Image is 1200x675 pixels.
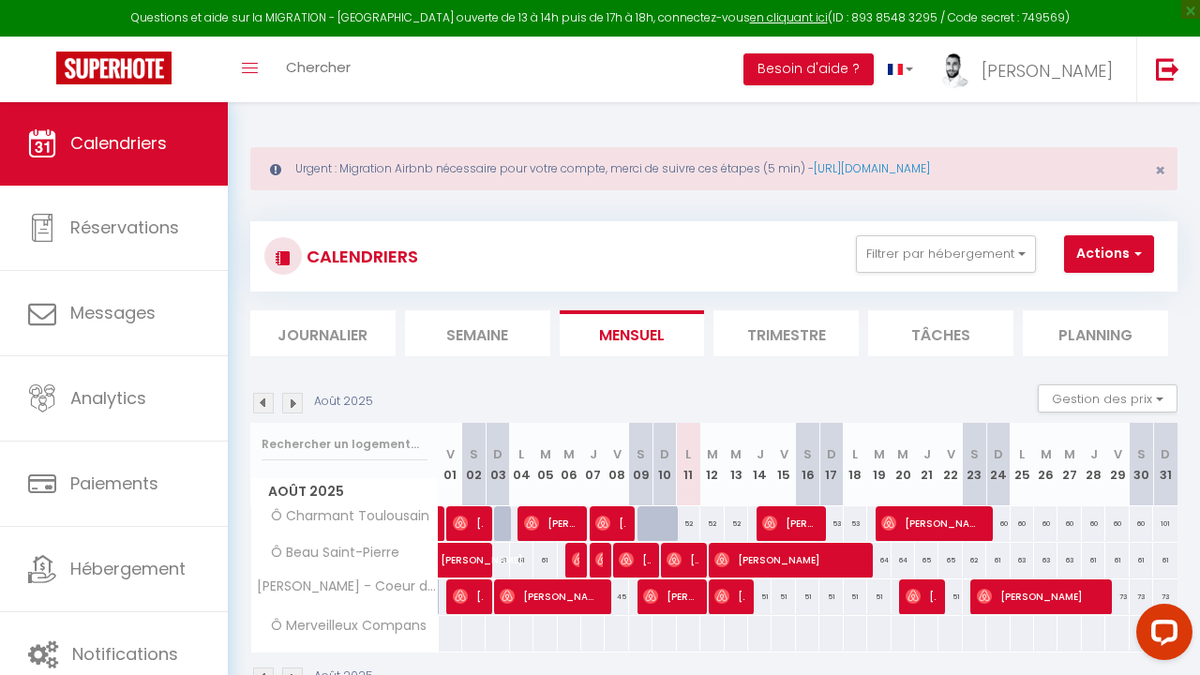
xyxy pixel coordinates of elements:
div: 61 [1082,543,1105,577]
abbr: L [685,445,691,463]
div: 64 [867,543,891,577]
span: [PERSON_NAME] [762,505,817,541]
div: 51 [819,579,843,614]
th: 22 [938,423,962,506]
span: [PERSON_NAME] [500,578,601,614]
div: 61 [1153,543,1177,577]
span: Chercher [286,57,351,77]
th: 19 [867,423,891,506]
span: [PERSON_NAME] [572,542,579,577]
li: Planning [1023,310,1168,356]
span: Ô Merveilleux Compans [254,616,431,637]
p: Août 2025 [314,393,373,411]
div: 52 [700,506,724,541]
span: [PERSON_NAME] [714,542,862,577]
span: [PERSON_NAME] [619,542,650,577]
abbr: S [803,445,812,463]
div: 60 [1011,506,1034,541]
abbr: S [470,445,478,463]
th: 20 [892,423,915,506]
span: [PERSON_NAME] [441,532,527,568]
span: Août 2025 [251,478,438,505]
div: 52 [677,506,700,541]
th: 02 [462,423,486,506]
button: Close [1155,162,1165,179]
th: 16 [796,423,819,506]
button: Actions [1064,235,1154,273]
abbr: V [613,445,622,463]
div: 60 [986,506,1010,541]
span: [PERSON_NAME] [595,505,626,541]
abbr: L [518,445,524,463]
th: 27 [1057,423,1081,506]
button: Besoin d'aide ? [743,53,874,85]
th: 04 [510,423,533,506]
th: 12 [700,423,724,506]
abbr: M [1064,445,1075,463]
div: 73 [1130,579,1153,614]
div: 60 [1105,506,1129,541]
th: 01 [439,423,462,506]
div: 63 [1011,543,1034,577]
abbr: D [994,445,1003,463]
span: [PERSON_NAME] [524,505,578,541]
th: 26 [1034,423,1057,506]
abbr: V [1114,445,1122,463]
abbr: J [1090,445,1098,463]
img: ... [941,53,969,90]
span: Messages [70,301,156,324]
span: Réservations [70,216,179,239]
div: 63 [1057,543,1081,577]
div: 51 [796,579,819,614]
span: Analytics [70,386,146,410]
div: 45 [605,579,628,614]
li: Semaine [405,310,550,356]
a: ... [PERSON_NAME] [927,37,1136,102]
li: Journalier [250,310,396,356]
abbr: D [1161,445,1170,463]
abbr: M [1041,445,1052,463]
div: 52 [725,506,748,541]
span: Paiements [70,472,158,495]
div: 51 [844,579,867,614]
div: 53 [844,506,867,541]
th: 29 [1105,423,1129,506]
th: 10 [652,423,676,506]
span: Hébergement [70,557,186,580]
th: 18 [844,423,867,506]
span: [PERSON_NAME] [643,578,697,614]
abbr: D [827,445,836,463]
div: Urgent : Migration Airbnb nécessaire pour votre compte, merci de suivre ces étapes (5 min) - [250,147,1177,190]
span: [PERSON_NAME] [906,578,937,614]
abbr: D [660,445,669,463]
iframe: LiveChat chat widget [1121,596,1200,675]
abbr: M [563,445,575,463]
img: Super Booking [56,52,172,84]
abbr: J [590,445,597,463]
div: 60 [1130,506,1153,541]
abbr: M [707,445,718,463]
th: 30 [1130,423,1153,506]
th: 13 [725,423,748,506]
a: en cliquant ici [750,9,828,25]
span: [PERSON_NAME] [714,578,745,614]
abbr: V [947,445,955,463]
th: 15 [772,423,795,506]
span: [PERSON_NAME] [982,59,1113,82]
th: 28 [1082,423,1105,506]
th: 05 [533,423,557,506]
th: 08 [605,423,628,506]
span: Calendriers [70,131,167,155]
abbr: M [540,445,551,463]
span: [PERSON_NAME] [977,578,1102,614]
button: Filtrer par hébergement [856,235,1036,273]
input: Rechercher un logement... [262,427,427,461]
div: 63 [1034,543,1057,577]
abbr: L [852,445,858,463]
div: 60 [1034,506,1057,541]
th: 25 [1011,423,1034,506]
abbr: M [730,445,742,463]
abbr: L [1019,445,1025,463]
abbr: D [493,445,502,463]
